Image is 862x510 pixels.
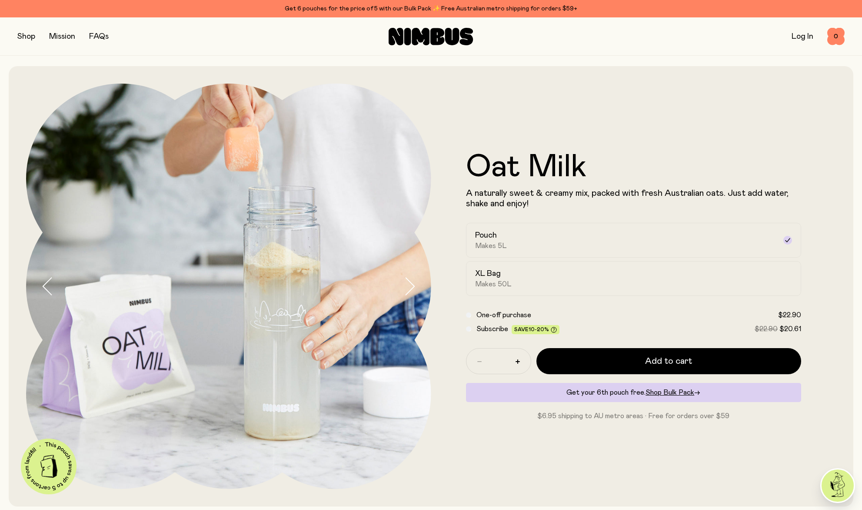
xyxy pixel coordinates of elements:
[779,325,801,332] span: $20.61
[514,327,557,333] span: Save
[17,3,845,14] div: Get 6 pouches for the price of 5 with our Bulk Pack ✨ Free Australian metro shipping for orders $59+
[646,389,700,396] a: Shop Bulk Pack→
[475,280,512,289] span: Makes 50L
[476,312,531,319] span: One-off purchase
[466,383,802,402] div: Get your 6th pouch free.
[792,33,813,40] a: Log In
[536,348,802,374] button: Add to cart
[466,151,802,183] h1: Oat Milk
[778,312,801,319] span: $22.90
[755,325,778,332] span: $22.90
[529,327,549,332] span: 10-20%
[827,28,845,45] button: 0
[466,188,802,209] p: A naturally sweet & creamy mix, packed with fresh Australian oats. Just add water, shake and enjoy!
[466,411,802,421] p: $6.95 shipping to AU metro areas · Free for orders over $59
[645,355,692,367] span: Add to cart
[822,470,854,502] img: agent
[475,268,501,279] h2: XL Bag
[49,33,75,40] a: Mission
[646,389,694,396] span: Shop Bulk Pack
[89,33,109,40] a: FAQs
[475,230,497,241] h2: Pouch
[475,242,507,250] span: Makes 5L
[476,325,508,332] span: Subscribe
